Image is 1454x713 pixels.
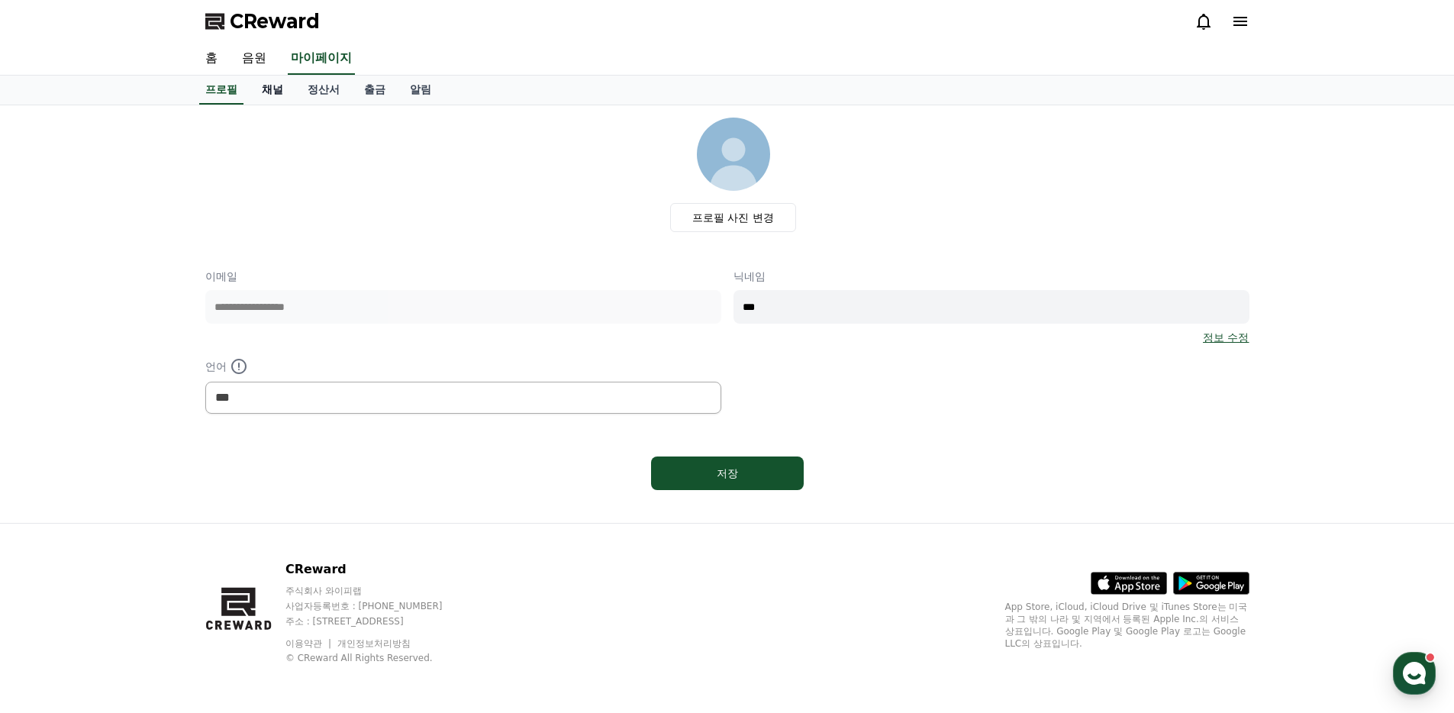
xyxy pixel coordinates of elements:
[682,466,773,481] div: 저장
[1005,601,1249,650] p: App Store, iCloud, iCloud Drive 및 iTunes Store는 미국과 그 밖의 나라 및 지역에서 등록된 Apple Inc.의 서비스 상표입니다. Goo...
[285,652,472,664] p: © CReward All Rights Reserved.
[295,76,352,105] a: 정산서
[285,600,472,612] p: 사업자등록번호 : [PHONE_NUMBER]
[670,203,796,232] label: 프로필 사진 변경
[352,76,398,105] a: 출금
[697,118,770,191] img: profile_image
[205,9,320,34] a: CReward
[285,560,472,579] p: CReward
[337,638,411,649] a: 개인정보처리방침
[230,43,279,75] a: 음원
[1203,330,1249,345] a: 정보 수정
[230,9,320,34] span: CReward
[651,457,804,490] button: 저장
[205,357,721,376] p: 언어
[193,43,230,75] a: 홈
[199,76,243,105] a: 프로필
[236,507,254,519] span: 설정
[5,484,101,522] a: 홈
[733,269,1249,284] p: 닉네임
[48,507,57,519] span: 홈
[101,484,197,522] a: 대화
[285,585,472,597] p: 주식회사 와이피랩
[250,76,295,105] a: 채널
[205,269,721,284] p: 이메일
[285,615,472,628] p: 주소 : [STREET_ADDRESS]
[140,508,158,520] span: 대화
[197,484,293,522] a: 설정
[398,76,443,105] a: 알림
[285,638,334,649] a: 이용약관
[288,43,355,75] a: 마이페이지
